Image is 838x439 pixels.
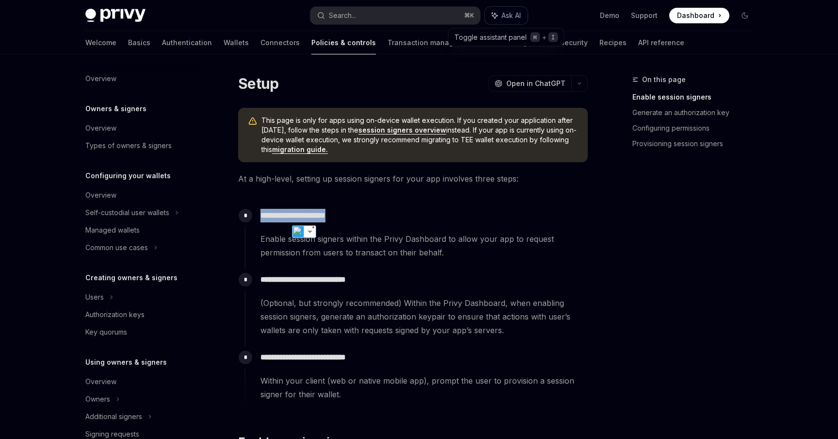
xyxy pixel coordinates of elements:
[85,411,142,422] div: Additional signers
[632,120,760,136] a: Configuring permissions
[85,207,169,219] div: Self-custodial user wallets
[632,89,760,105] a: Enable session signers
[669,8,729,23] a: Dashboard
[85,224,140,236] div: Managed wallets
[85,140,172,152] div: Types of owners & signers
[488,75,571,92] button: Open in ChatGPT
[485,7,528,24] button: Ask AI
[260,296,587,337] span: (Optional, but strongly recommended) Within the Privy Dashboard, when enabling session signers, g...
[632,105,760,120] a: Generate an authorization key
[85,122,116,134] div: Overview
[85,31,116,54] a: Welcome
[85,73,116,84] div: Overview
[387,31,475,54] a: Transaction management
[260,31,300,54] a: Connectors
[85,242,148,253] div: Common use cases
[677,11,714,20] span: Dashboard
[162,31,212,54] a: Authentication
[638,31,684,54] a: API reference
[632,136,760,152] a: Provisioning session signers
[78,323,202,341] a: Key quorums
[85,170,171,182] h5: Configuring your wallets
[506,79,565,88] span: Open in ChatGPT
[85,356,167,368] h5: Using owners & signers
[311,31,376,54] a: Policies & controls
[260,232,587,259] span: Enable session signers within the Privy Dashboard to allow your app to request permission from us...
[531,33,540,42] p: ⌘
[78,70,202,87] a: Overview
[548,33,558,42] span: I
[85,291,104,303] div: Users
[599,31,627,54] a: Recipes
[78,306,202,323] a: Authorization keys
[238,172,588,186] span: At a high-level, setting up session signers for your app involves three steps:
[128,31,150,54] a: Basics
[85,393,110,405] div: Owners
[329,10,356,21] div: Search...
[85,376,116,388] div: Overview
[78,221,202,239] a: Managed wallets
[454,33,527,42] p: Toggle assistant panel
[85,272,177,284] h5: Creating owners & signers
[78,373,202,390] a: Overview
[631,11,658,20] a: Support
[248,117,258,126] svg: Warning
[560,31,588,54] a: Security
[464,12,474,19] span: ⌘ K
[358,126,446,135] a: session signers overview
[85,9,145,22] img: dark logo
[542,33,547,42] p: +
[260,374,587,401] span: Within your client (web or native mobile app), prompt the user to provision a session signer for ...
[272,145,328,154] a: migration guide.
[261,116,578,154] span: This page is only for apps using on-device wallet execution. If you created your application afte...
[78,119,202,137] a: Overview
[310,7,480,24] button: Search...⌘K
[737,8,753,23] button: Toggle dark mode
[85,326,127,338] div: Key quorums
[224,31,249,54] a: Wallets
[85,103,146,115] h5: Owners & signers
[78,186,202,204] a: Overview
[85,309,145,321] div: Authorization keys
[642,74,686,85] span: On this page
[501,11,521,20] span: Ask AI
[238,75,278,92] h1: Setup
[78,137,202,154] a: Types of owners & signers
[600,11,619,20] a: Demo
[85,189,116,201] div: Overview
